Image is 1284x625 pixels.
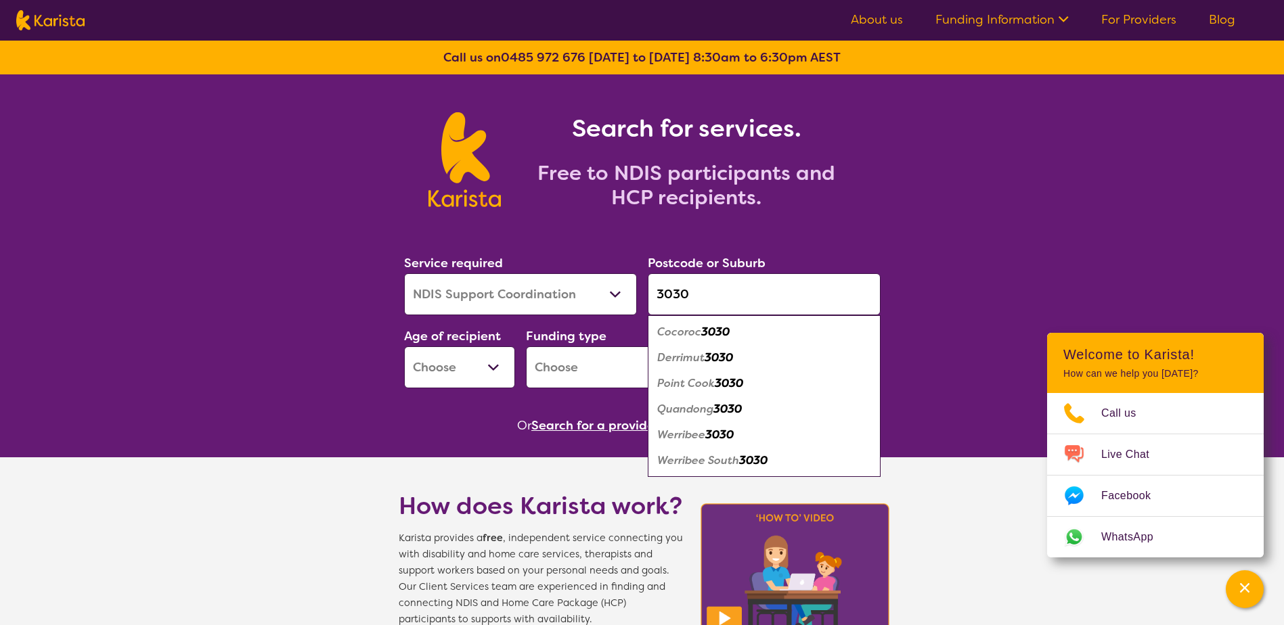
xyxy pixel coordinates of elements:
[404,328,501,344] label: Age of recipient
[517,161,856,210] h2: Free to NDIS participants and HCP recipients.
[1063,346,1247,363] h2: Welcome to Karista!
[1047,333,1264,557] div: Channel Menu
[655,371,874,396] div: Point Cook 3030
[657,402,713,416] em: Quandong
[1209,11,1235,28] a: Blog
[713,402,742,416] em: 3030
[657,325,701,339] em: Cocoroc
[655,345,874,371] div: Derrimut 3030
[1101,403,1153,423] span: Call us
[1101,11,1176,28] a: For Providers
[531,415,767,436] button: Search for a provider to leave a review
[1101,486,1167,506] span: Facebook
[1101,527,1170,547] span: WhatsApp
[404,255,503,271] label: Service required
[701,325,730,339] em: 3030
[1063,368,1247,379] p: How can we help you [DATE]?
[851,11,903,28] a: About us
[399,490,683,522] h1: How does Karista work?
[657,453,739,467] em: Werribee South
[501,49,585,66] a: 0485 972 676
[935,11,1069,28] a: Funding Information
[705,427,734,442] em: 3030
[443,49,841,66] b: Call us on [DATE] to [DATE] 8:30am to 6:30pm AEST
[657,376,715,390] em: Point Cook
[1047,393,1264,557] ul: Choose channel
[526,328,606,344] label: Funding type
[517,112,856,145] h1: Search for services.
[715,376,743,390] em: 3030
[1101,444,1166,465] span: Live Chat
[1226,570,1264,608] button: Channel Menu
[655,396,874,422] div: Quandong 3030
[655,422,874,448] div: Werribee 3030
[648,255,766,271] label: Postcode or Suburb
[483,532,503,545] b: free
[428,112,501,207] img: Karista logo
[739,453,768,467] em: 3030
[657,427,705,442] em: Werribee
[705,350,733,365] em: 3030
[657,350,705,365] em: Derrimut
[655,448,874,473] div: Werribee South 3030
[655,319,874,345] div: Cocoroc 3030
[517,415,531,436] span: Or
[648,273,881,315] input: Type
[16,10,85,30] img: Karista logo
[1047,517,1264,557] a: Web link opens in a new tab.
